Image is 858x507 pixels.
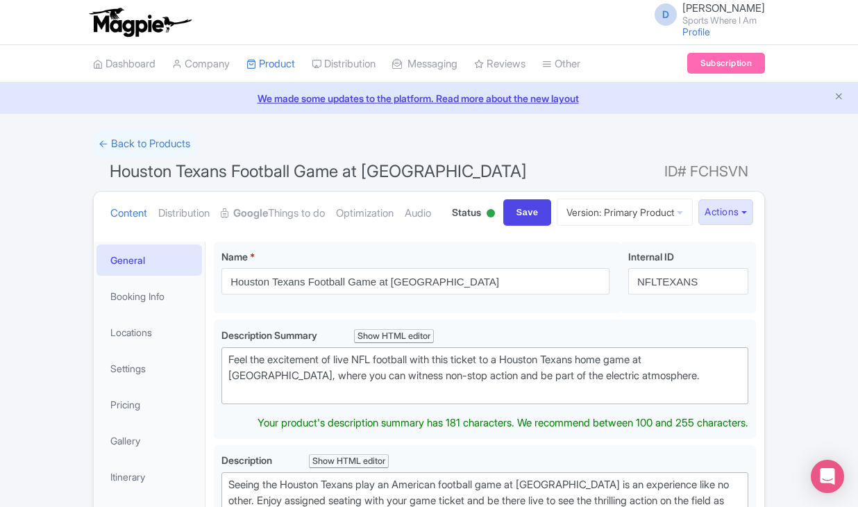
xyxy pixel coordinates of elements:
[93,131,196,158] a: ← Back to Products
[484,203,498,225] div: Active
[452,205,481,219] span: Status
[834,90,844,106] button: Close announcement
[312,45,376,83] a: Distribution
[405,192,431,235] a: Audio
[96,353,202,384] a: Settings
[474,45,525,83] a: Reviews
[110,192,147,235] a: Content
[646,3,765,25] a: D [PERSON_NAME] Sports Where I Am
[392,45,457,83] a: Messaging
[682,16,765,25] small: Sports Where I Am
[96,461,202,492] a: Itinerary
[221,251,248,263] span: Name
[664,158,748,185] span: ID# FCHSVN
[96,389,202,420] a: Pricing
[96,281,202,312] a: Booking Info
[93,45,155,83] a: Dashboard
[687,53,765,74] a: Subscription
[158,192,210,235] a: Distribution
[309,454,389,469] div: Show HTML editor
[698,199,753,225] button: Actions
[503,199,552,226] input: Save
[354,329,434,344] div: Show HTML editor
[228,352,741,399] div: Feel the excitement of live NFL football with this ticket to a Houston Texans home game at [GEOGR...
[811,460,844,493] div: Open Intercom Messenger
[172,45,230,83] a: Company
[682,1,765,15] span: [PERSON_NAME]
[233,206,268,222] strong: Google
[221,454,274,466] span: Description
[557,199,693,226] a: Version: Primary Product
[221,192,325,235] a: GoogleThings to do
[96,244,202,276] a: General
[682,26,710,38] a: Profile
[628,251,674,263] span: Internal ID
[86,7,194,38] img: logo-ab69f6fb50320c5b225c76a69d11143b.png
[8,91,850,106] a: We made some updates to the platform. Read more about the new layout
[221,329,319,341] span: Description Summary
[96,317,202,348] a: Locations
[336,192,394,235] a: Optimization
[110,161,527,181] span: Houston Texans Football Game at [GEOGRAPHIC_DATA]
[96,425,202,456] a: Gallery
[655,3,677,26] span: D
[542,45,580,83] a: Other
[258,415,748,431] div: Your product's description summary has 181 characters. We recommend between 100 and 255 characters.
[246,45,295,83] a: Product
